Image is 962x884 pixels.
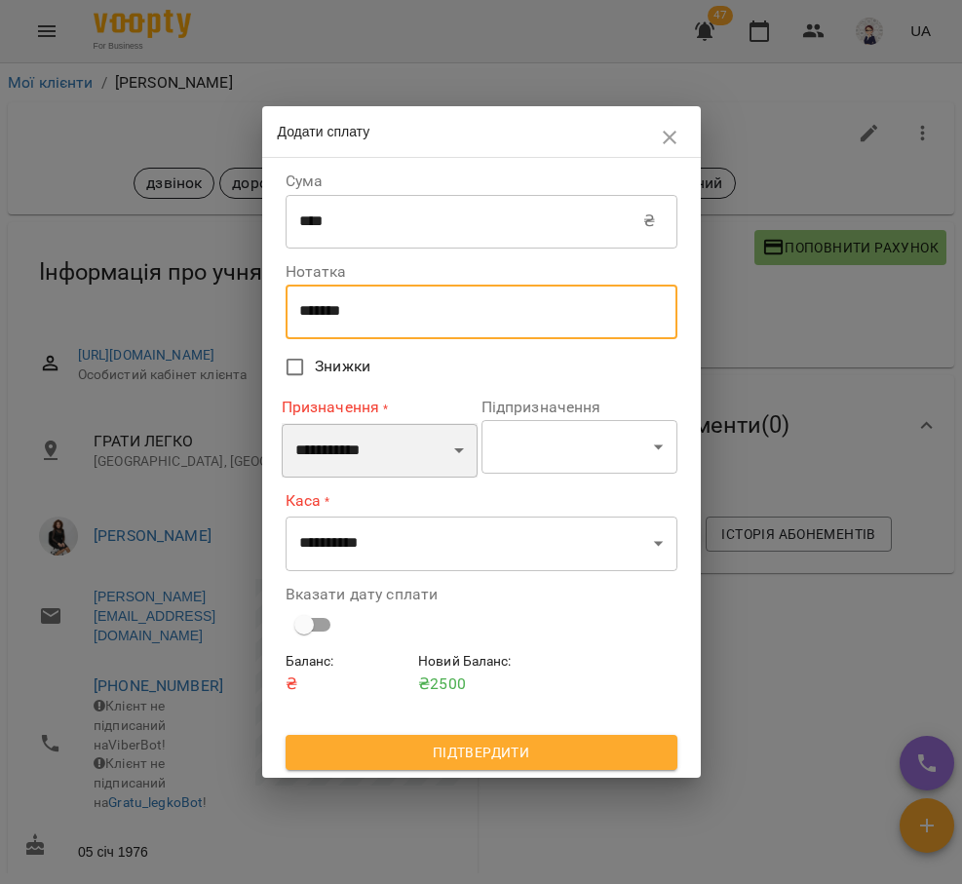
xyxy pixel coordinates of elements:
label: Вказати дату сплати [286,587,677,602]
span: Додати сплату [278,124,370,139]
p: ₴ [286,673,411,696]
p: ₴ 2500 [418,673,544,696]
button: Підтвердити [286,735,677,770]
label: Каса [286,489,677,512]
label: Сума [286,173,677,189]
span: Підтвердити [301,741,662,764]
span: Знижки [315,355,370,378]
label: Підпризначення [481,400,677,415]
h6: Новий Баланс : [418,651,544,673]
label: Призначення [282,397,478,419]
label: Нотатка [286,264,677,280]
p: ₴ [643,210,655,233]
h6: Баланс : [286,651,411,673]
